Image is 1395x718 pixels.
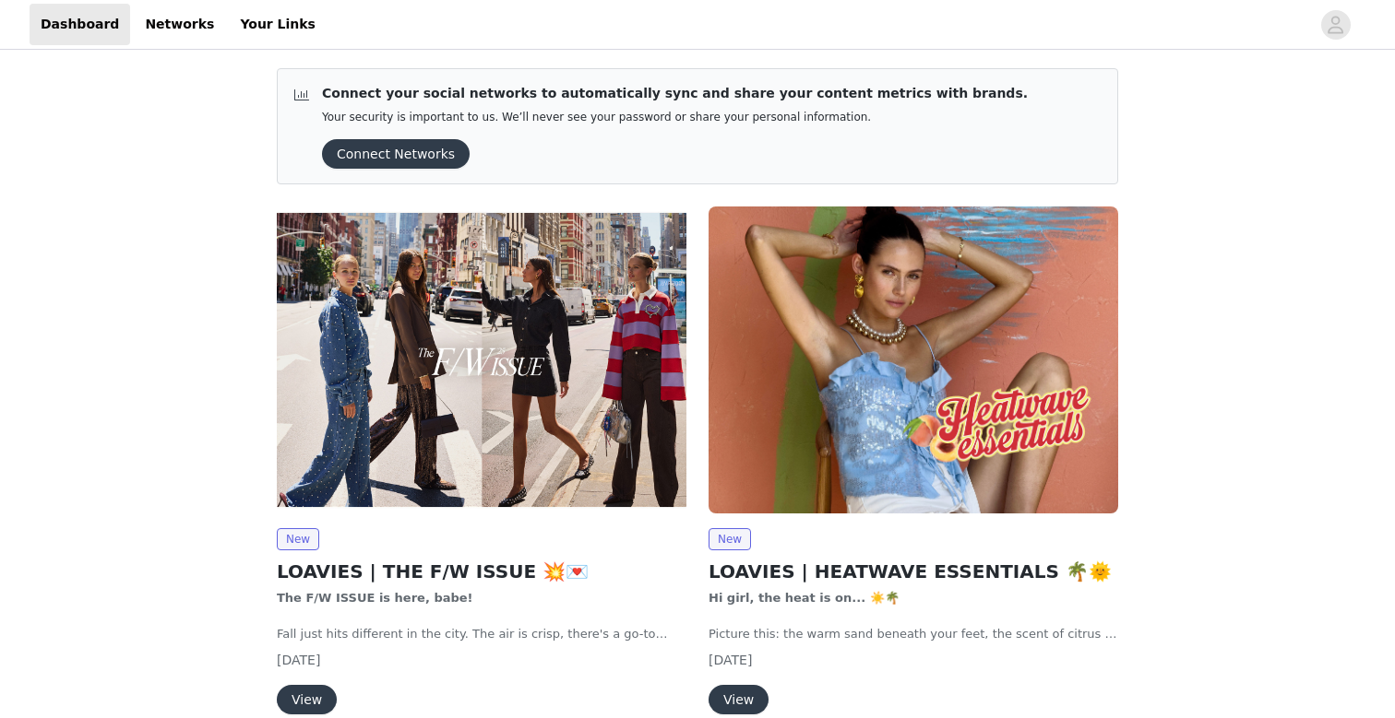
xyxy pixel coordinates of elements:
[709,558,1118,585] h2: LOAVIES | HEATWAVE ESSENTIALS 🌴🌞
[277,206,686,513] img: LOAVIES
[277,625,686,643] p: Fall just hits different in the city. The air is crisp, there's a go-to coffee in hand, and the f...
[229,4,327,45] a: Your Links
[322,84,1028,103] p: Connect your social networks to automatically sync and share your content metrics with brands.
[709,685,769,714] button: View
[134,4,225,45] a: Networks
[30,4,130,45] a: Dashboard
[709,591,900,605] strong: Hi girl, the heat is on... ☀️🌴
[709,206,1118,513] img: LOAVIES
[277,558,686,585] h2: LOAVIES | THE F/W ISSUE 💥💌
[277,591,473,605] strong: The F/W ISSUE is here, babe!
[709,693,769,707] a: View
[1327,10,1344,40] div: avatar
[277,685,337,714] button: View
[709,653,752,667] span: [DATE]
[709,625,1118,643] p: Picture this: the warm sand beneath your feet, the scent of citrus in the air, and a golden haze ...
[277,528,319,550] span: New
[322,139,470,169] button: Connect Networks
[277,653,320,667] span: [DATE]
[322,111,1028,124] p: Your security is important to us. We’ll never see your password or share your personal information.
[277,693,337,707] a: View
[709,528,751,550] span: New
